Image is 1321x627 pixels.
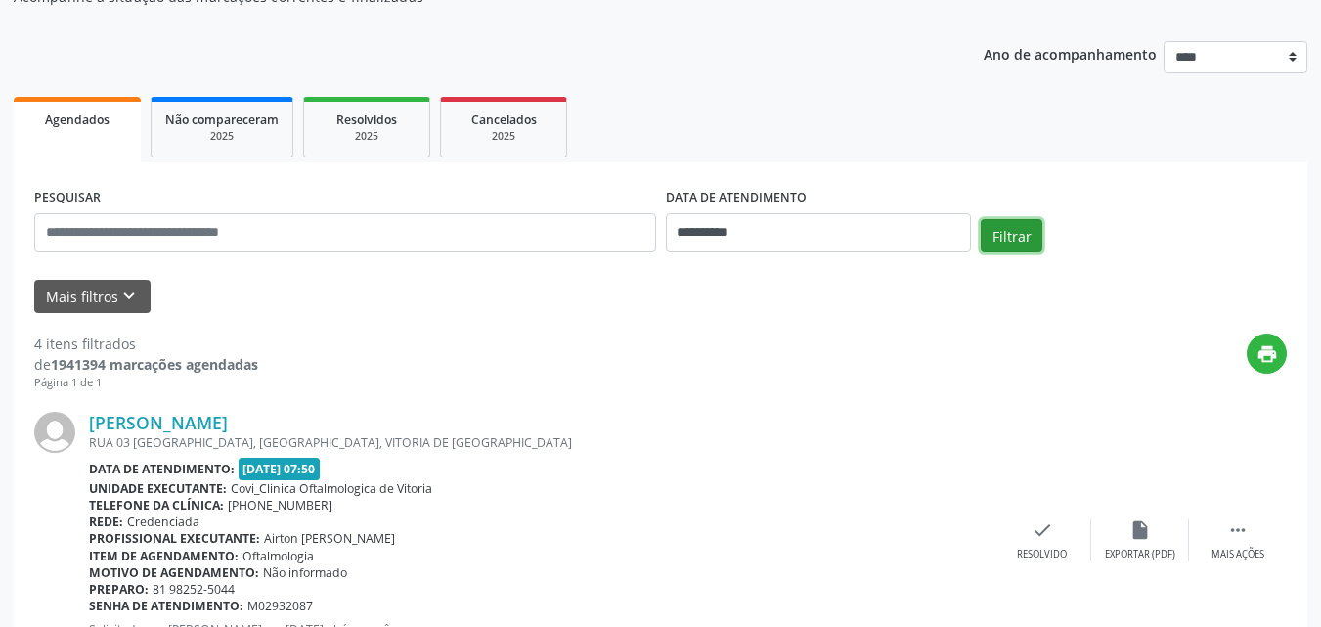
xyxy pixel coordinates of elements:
[34,412,75,453] img: img
[1017,548,1067,561] div: Resolvido
[34,183,101,213] label: PESQUISAR
[1247,334,1287,374] button: print
[1211,548,1264,561] div: Mais ações
[127,514,199,530] span: Credenciada
[1105,548,1175,561] div: Exportar (PDF)
[89,412,228,433] a: [PERSON_NAME]
[1227,519,1249,541] i: 
[34,334,258,354] div: 4 itens filtrados
[231,480,432,497] span: Covi_Clinica Oftalmologica de Vitoria
[51,355,258,374] strong: 1941394 marcações agendadas
[34,375,258,391] div: Página 1 de 1
[118,286,140,307] i: keyboard_arrow_down
[89,548,239,564] b: Item de agendamento:
[153,581,235,598] span: 81 98252-5044
[455,129,552,144] div: 2025
[45,112,110,128] span: Agendados
[984,41,1157,66] p: Ano de acompanhamento
[34,354,258,375] div: de
[89,564,259,581] b: Motivo de agendamento:
[34,280,151,314] button: Mais filtroskeyboard_arrow_down
[89,598,243,614] b: Senha de atendimento:
[89,514,123,530] b: Rede:
[89,434,993,451] div: RUA 03 [GEOGRAPHIC_DATA], [GEOGRAPHIC_DATA], VITORIA DE [GEOGRAPHIC_DATA]
[239,458,321,480] span: [DATE] 07:50
[1129,519,1151,541] i: insert_drive_file
[1032,519,1053,541] i: check
[242,548,314,564] span: Oftalmologia
[89,581,149,598] b: Preparo:
[247,598,313,614] span: M02932087
[471,112,537,128] span: Cancelados
[89,497,224,514] b: Telefone da clínica:
[981,219,1042,252] button: Filtrar
[89,530,260,547] b: Profissional executante:
[165,112,279,128] span: Não compareceram
[228,497,332,514] span: [PHONE_NUMBER]
[264,530,395,547] span: Airton [PERSON_NAME]
[666,183,807,213] label: DATA DE ATENDIMENTO
[89,461,235,477] b: Data de atendimento:
[318,129,416,144] div: 2025
[336,112,397,128] span: Resolvidos
[165,129,279,144] div: 2025
[263,564,347,581] span: Não informado
[89,480,227,497] b: Unidade executante:
[1256,343,1278,365] i: print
